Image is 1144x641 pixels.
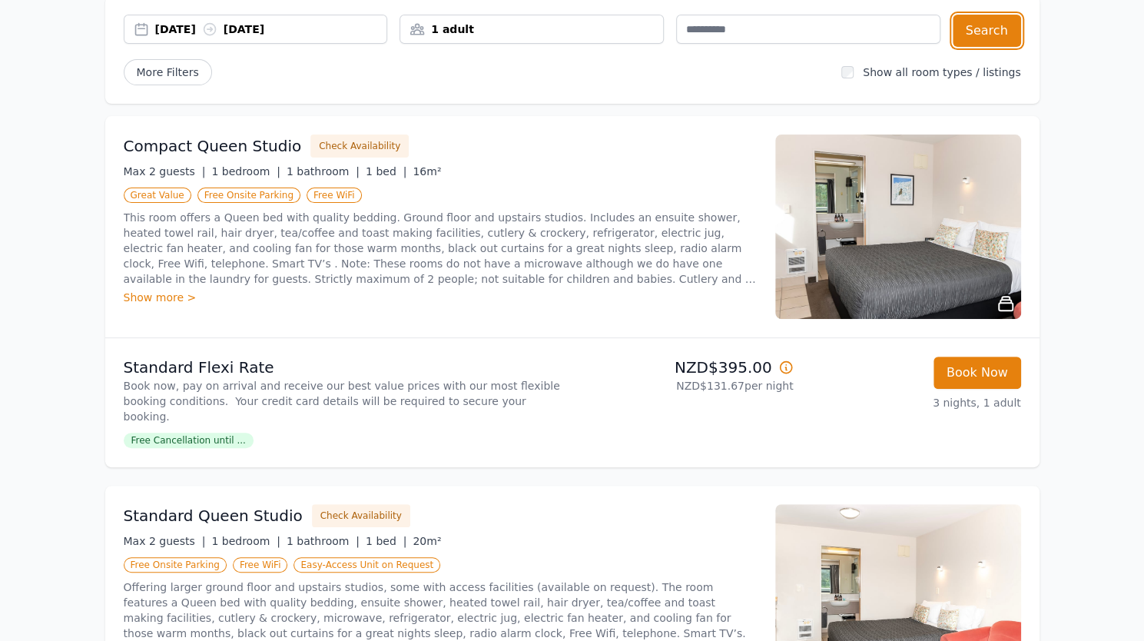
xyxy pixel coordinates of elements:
p: This room offers a Queen bed with quality bedding. Ground floor and upstairs studios. Includes an... [124,210,757,287]
div: 1 adult [400,22,663,37]
label: Show all room types / listings [863,66,1020,78]
p: NZD$131.67 per night [579,378,794,394]
span: More Filters [124,59,212,85]
span: 1 bedroom | [211,165,280,178]
p: Standard Flexi Rate [124,357,566,378]
button: Check Availability [310,135,409,158]
span: Free WiFi [307,188,362,203]
div: Show more > [124,290,757,305]
h3: Standard Queen Studio [124,505,303,526]
span: 1 bathroom | [287,165,360,178]
span: 20m² [413,535,441,547]
div: [DATE] [DATE] [155,22,387,37]
span: 1 bed | [366,165,406,178]
h3: Compact Queen Studio [124,135,302,157]
span: Free WiFi [233,557,288,573]
span: Max 2 guests | [124,165,206,178]
span: Free Onsite Parking [197,188,300,203]
span: Free Cancellation until ... [124,433,254,448]
span: Free Onsite Parking [124,557,227,573]
p: Book now, pay on arrival and receive our best value prices with our most flexible booking conditi... [124,378,566,424]
button: Search [953,15,1021,47]
span: 16m² [413,165,441,178]
span: Great Value [124,188,191,203]
span: Max 2 guests | [124,535,206,547]
p: NZD$395.00 [579,357,794,378]
span: 1 bedroom | [211,535,280,547]
button: Check Availability [312,504,410,527]
button: Book Now [933,357,1021,389]
p: 3 nights, 1 adult [806,395,1021,410]
p: Offering larger ground floor and upstairs studios, some with access facilities (available on requ... [124,580,757,641]
span: 1 bed | [366,535,406,547]
span: 1 bathroom | [287,535,360,547]
span: Easy-Access Unit on Request [293,557,440,573]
